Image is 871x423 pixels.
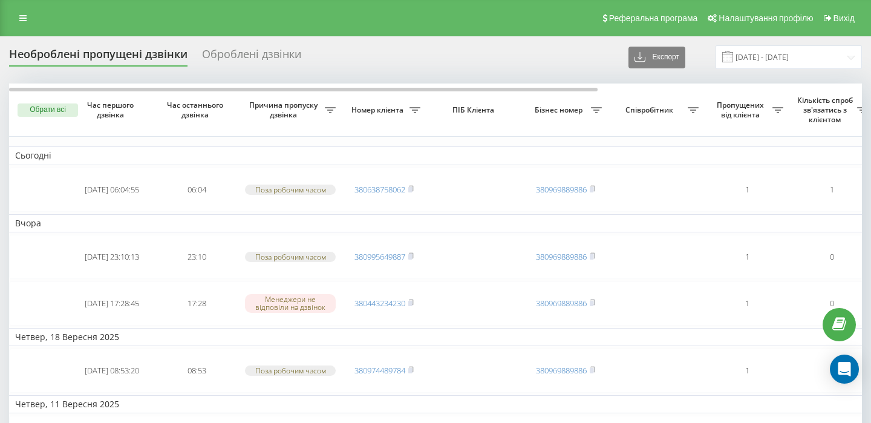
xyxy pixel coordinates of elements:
[529,105,591,115] span: Бізнес номер
[70,168,154,212] td: [DATE] 06:04:55
[79,100,145,119] span: Час першого дзвінка
[164,100,229,119] span: Час останнього дзвінка
[70,235,154,279] td: [DATE] 23:10:13
[536,365,587,376] a: 380969889886
[354,365,405,376] a: 380974489784
[711,100,772,119] span: Пропущених від клієнта
[719,13,813,23] span: Налаштування профілю
[154,235,239,279] td: 23:10
[609,13,698,23] span: Реферальна програма
[245,366,336,376] div: Поза робочим часом
[154,349,239,393] td: 08:53
[437,105,513,115] span: ПІБ Клієнта
[245,100,325,119] span: Причина пропуску дзвінка
[9,48,188,67] div: Необроблені пропущені дзвінки
[705,349,789,393] td: 1
[245,294,336,312] div: Менеджери не відповіли на дзвінок
[354,251,405,262] a: 380995649887
[18,103,78,117] button: Обрати всі
[614,105,688,115] span: Співробітник
[245,185,336,195] div: Поза робочим часом
[202,48,301,67] div: Оброблені дзвінки
[536,251,587,262] a: 380969889886
[154,281,239,326] td: 17:28
[705,168,789,212] td: 1
[245,252,336,262] div: Поза робочим часом
[70,349,154,393] td: [DATE] 08:53:20
[536,298,587,309] a: 380969889886
[70,281,154,326] td: [DATE] 17:28:45
[795,96,857,124] span: Кількість спроб зв'язатись з клієнтом
[354,298,405,309] a: 380443234230
[830,355,859,384] div: Open Intercom Messenger
[154,168,239,212] td: 06:04
[705,281,789,326] td: 1
[354,184,405,195] a: 380638758062
[536,184,587,195] a: 380969889886
[833,13,855,23] span: Вихід
[705,235,789,279] td: 1
[348,105,409,115] span: Номер клієнта
[628,47,685,68] button: Експорт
